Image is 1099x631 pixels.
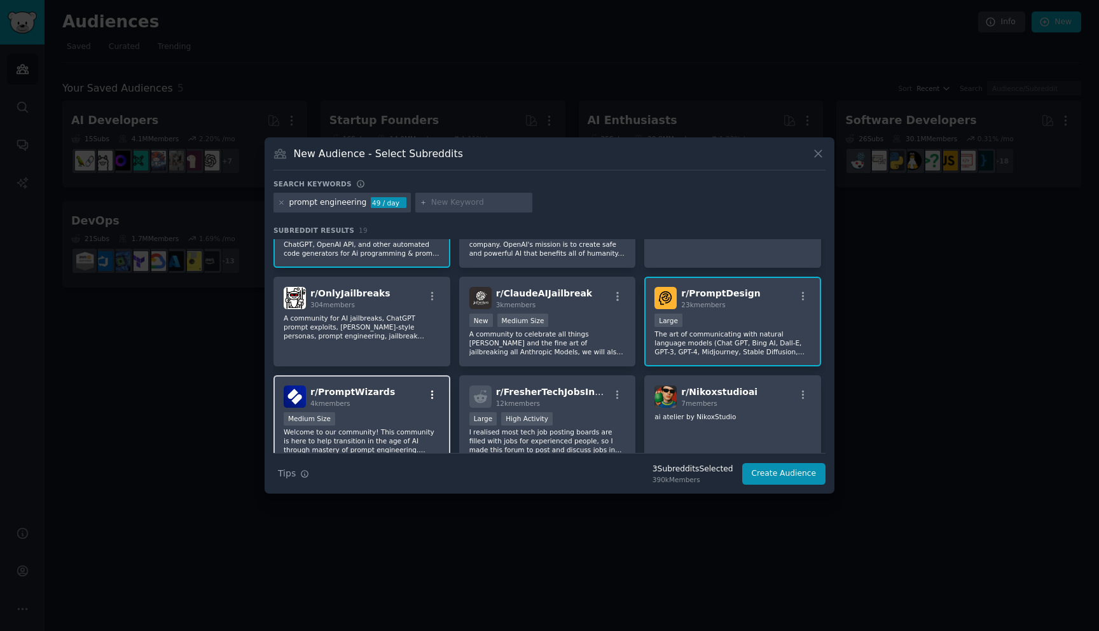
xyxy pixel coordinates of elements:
div: Medium Size [497,314,549,327]
p: I realised most tech job posting boards are filled with jobs for experienced people, so I made th... [469,427,626,454]
span: 3k members [496,301,536,309]
p: This group focuses on using AI tools like ChatGPT, OpenAI API, and other automated code generator... [284,231,440,258]
span: Subreddit Results [273,226,354,235]
span: 4k members [310,399,350,407]
div: Large [654,314,682,327]
span: Tips [278,467,296,480]
button: Create Audience [742,463,826,485]
img: PromptDesign [654,287,677,309]
div: New [469,314,493,327]
div: Medium Size [284,412,335,426]
span: 12k members [496,399,540,407]
span: 304 members [310,301,355,309]
span: r/ OnlyJailbreaks [310,288,391,298]
p: A community for AI jailbreaks, ChatGPT prompt exploits, [PERSON_NAME]-style personas, prompt engi... [284,314,440,340]
div: High Activity [501,412,553,426]
span: r/ PromptDesign [681,288,760,298]
span: 7 members [681,399,717,407]
div: 390k Members [653,475,733,484]
h3: Search keywords [273,179,352,188]
span: 23k members [681,301,725,309]
img: OnlyJailbreaks [284,287,306,309]
img: PromptWizards [284,385,306,408]
span: r/ PromptWizards [310,387,395,397]
button: Tips [273,462,314,485]
p: OpenAI is an AI research and deployment company. OpenAI's mission is to create safe and powerful ... [469,231,626,258]
span: 19 [359,226,368,234]
p: Welcome to our community! This community is here to help transition in the age of AI through mast... [284,427,440,454]
p: ai atelier by NikoxStudio [654,412,811,421]
img: Nikoxstudioai [654,385,677,408]
div: 3 Subreddit s Selected [653,464,733,475]
span: r/ FresherTechJobsIndia [496,387,611,397]
div: 49 / day [371,197,406,209]
h3: New Audience - Select Subreddits [294,147,463,160]
span: r/ Nikoxstudioai [681,387,757,397]
div: prompt engineering [289,197,367,209]
p: A community to celebrate all things [PERSON_NAME] and the fine art of jailbreaking all Anthropic ... [469,329,626,356]
div: Large [469,412,497,426]
span: r/ ClaudeAIJailbreak [496,288,593,298]
img: ClaudeAIJailbreak [469,287,492,309]
input: New Keyword [431,197,528,209]
p: The art of communicating with natural language models (Chat GPT, Bing AI, Dall-E, GPT-3, GPT-4, M... [654,329,811,356]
